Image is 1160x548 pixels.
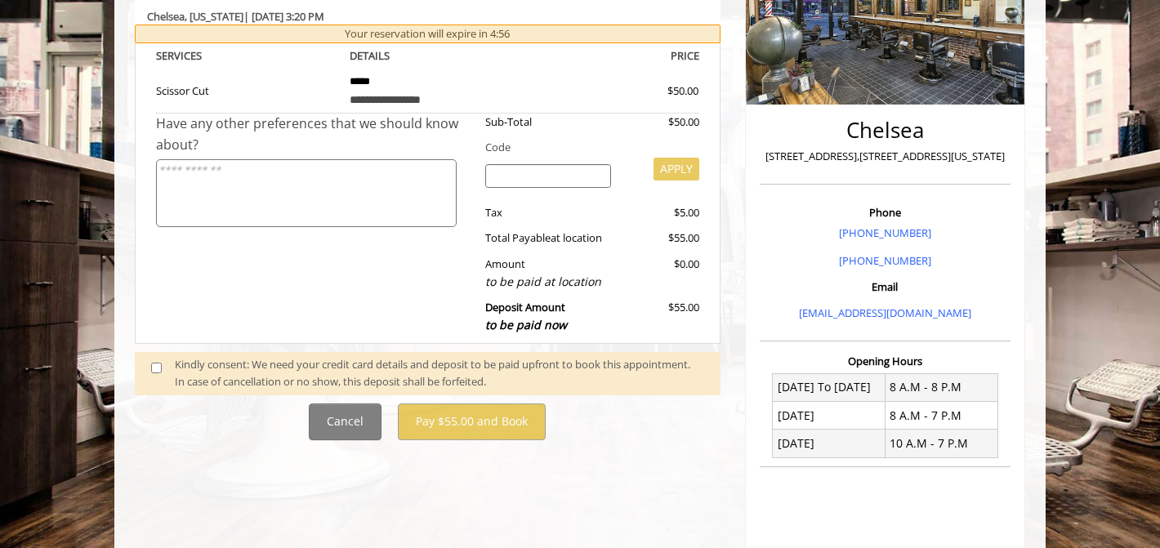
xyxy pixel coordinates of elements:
[799,305,971,320] a: [EMAIL_ADDRESS][DOMAIN_NAME]
[337,47,519,65] th: DETAILS
[156,65,337,114] td: Scissor Cut
[764,207,1006,218] h3: Phone
[623,204,698,221] div: $5.00
[839,225,931,240] a: [PHONE_NUMBER]
[518,47,699,65] th: PRICE
[839,253,931,268] a: [PHONE_NUMBER]
[623,299,698,334] div: $55.00
[473,229,624,247] div: Total Payable
[135,25,721,43] div: Your reservation will expire in 4:56
[773,373,886,401] td: [DATE] To [DATE]
[175,356,704,390] div: Kindly consent: We need your credit card details and deposit to be paid upfront to book this appo...
[885,430,997,457] td: 10 A.M - 7 P.M
[156,114,473,155] div: Have any other preferences that we should know about?
[764,281,1006,292] h3: Email
[185,9,243,24] span: , [US_STATE]
[473,139,699,156] div: Code
[623,114,698,131] div: $50.00
[473,204,624,221] div: Tax
[773,402,886,430] td: [DATE]
[609,82,698,100] div: $50.00
[147,9,324,24] b: Chelsea | [DATE] 3:20 PM
[551,230,602,245] span: at location
[764,148,1006,165] p: [STREET_ADDRESS],[STREET_ADDRESS][US_STATE]
[654,158,699,180] button: APPLY
[760,355,1011,367] h3: Opening Hours
[473,114,624,131] div: Sub-Total
[623,229,698,247] div: $55.00
[885,402,997,430] td: 8 A.M - 7 P.M
[156,47,337,65] th: SERVICE
[485,273,612,291] div: to be paid at location
[623,256,698,291] div: $0.00
[309,403,381,440] button: Cancel
[196,48,202,63] span: S
[764,118,1006,142] h2: Chelsea
[773,430,886,457] td: [DATE]
[485,317,567,332] span: to be paid now
[473,256,624,291] div: Amount
[885,373,997,401] td: 8 A.M - 8 P.M
[398,403,546,440] button: Pay $55.00 and Book
[485,300,567,332] b: Deposit Amount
